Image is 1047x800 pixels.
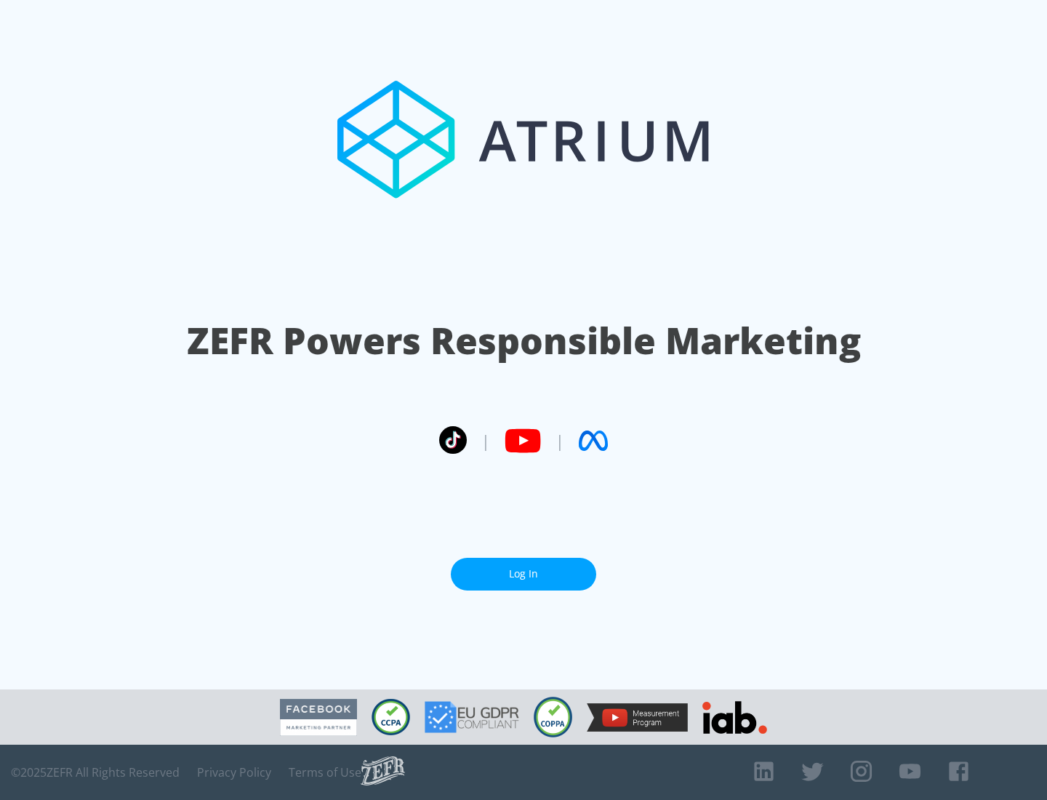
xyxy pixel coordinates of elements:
a: Terms of Use [289,765,361,780]
img: CCPA Compliant [372,699,410,735]
img: IAB [702,701,767,734]
span: | [555,430,564,452]
img: Facebook Marketing Partner [280,699,357,736]
h1: ZEFR Powers Responsible Marketing [187,316,861,366]
a: Log In [451,558,596,591]
span: | [481,430,490,452]
img: COPPA Compliant [534,697,572,737]
img: GDPR Compliant [425,701,519,733]
img: YouTube Measurement Program [587,703,688,732]
span: © 2025 ZEFR All Rights Reserved [11,765,180,780]
a: Privacy Policy [197,765,271,780]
